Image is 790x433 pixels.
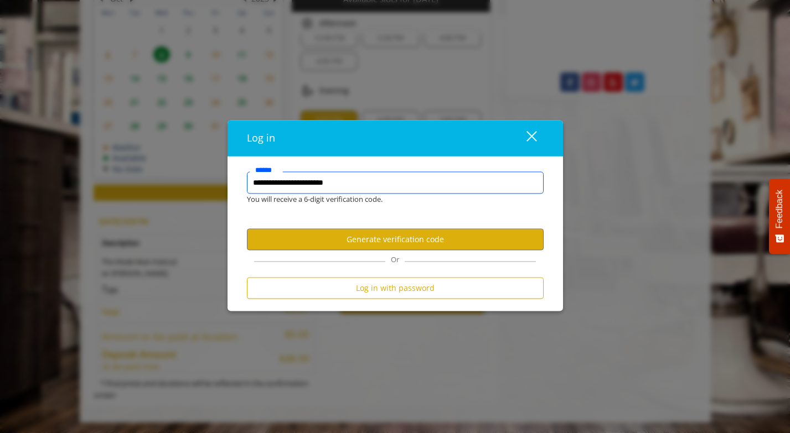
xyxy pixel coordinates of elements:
button: Generate verification code [247,228,544,250]
span: Or [385,255,405,265]
button: Log in with password [247,278,544,299]
button: Feedback - Show survey [769,179,790,254]
span: Feedback [774,190,784,228]
div: close dialog [514,130,536,147]
div: You will receive a 6-digit verification code. [239,194,535,206]
button: close dialog [506,127,544,150]
span: Log in [247,132,275,145]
